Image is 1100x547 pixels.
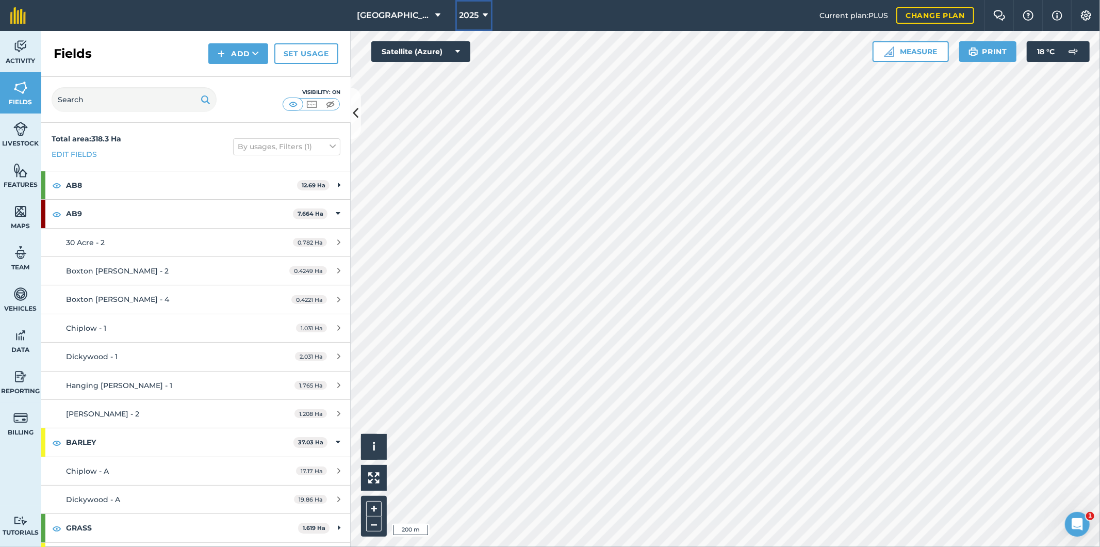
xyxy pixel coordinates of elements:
img: svg+xml;base64,PD94bWwgdmVyc2lvbj0iMS4wIiBlbmNvZGluZz0idXRmLTgiPz4KPCEtLSBHZW5lcmF0b3I6IEFkb2JlIE... [13,121,28,137]
a: Edit fields [52,149,97,160]
a: [PERSON_NAME] - 21.208 Ha [41,400,351,428]
span: Chiplow - 1 [66,324,106,333]
span: i [372,440,375,453]
strong: BARLEY [66,428,293,456]
img: Two speech bubbles overlapping with the left bubble in the forefront [993,10,1006,21]
img: svg+xml;base64,PHN2ZyB4bWxucz0iaHR0cDovL3d3dy53My5vcmcvMjAwMC9zdmciIHdpZHRoPSI1MCIgaGVpZ2h0PSI0MC... [287,99,300,109]
span: [PERSON_NAME] - 2 [66,409,139,419]
img: svg+xml;base64,PD94bWwgdmVyc2lvbj0iMS4wIiBlbmNvZGluZz0idXRmLTgiPz4KPCEtLSBHZW5lcmF0b3I6IEFkb2JlIE... [13,328,28,343]
strong: AB8 [66,171,297,199]
span: Chiplow - A [66,466,109,476]
img: svg+xml;base64,PHN2ZyB4bWxucz0iaHR0cDovL3d3dy53My5vcmcvMjAwMC9zdmciIHdpZHRoPSI1MCIgaGVpZ2h0PSI0MC... [305,99,318,109]
img: svg+xml;base64,PHN2ZyB4bWxucz0iaHR0cDovL3d3dy53My5vcmcvMjAwMC9zdmciIHdpZHRoPSI1NiIgaGVpZ2h0PSI2MC... [13,163,28,178]
span: 1 [1086,512,1094,520]
span: [GEOGRAPHIC_DATA] [357,9,432,22]
div: AB812.69 Ha [41,171,351,199]
div: GRASS1.619 Ha [41,514,351,542]
button: Add [208,43,268,64]
button: By usages, Filters (1) [233,138,340,155]
input: Search [52,87,217,112]
div: BARLEY37.03 Ha [41,428,351,456]
img: svg+xml;base64,PD94bWwgdmVyc2lvbj0iMS4wIiBlbmNvZGluZz0idXRmLTgiPz4KPCEtLSBHZW5lcmF0b3I6IEFkb2JlIE... [13,410,28,426]
img: svg+xml;base64,PHN2ZyB4bWxucz0iaHR0cDovL3d3dy53My5vcmcvMjAwMC9zdmciIHdpZHRoPSIxNCIgaGVpZ2h0PSIyNC... [218,47,225,60]
img: svg+xml;base64,PHN2ZyB4bWxucz0iaHR0cDovL3d3dy53My5vcmcvMjAwMC9zdmciIHdpZHRoPSIxOCIgaGVpZ2h0PSIyNC... [52,522,61,535]
span: 19.86 Ha [294,495,327,504]
img: A question mark icon [1022,10,1035,21]
img: svg+xml;base64,PHN2ZyB4bWxucz0iaHR0cDovL3d3dy53My5vcmcvMjAwMC9zdmciIHdpZHRoPSIxOCIgaGVpZ2h0PSIyNC... [52,437,61,449]
button: Measure [873,41,949,62]
span: 17.17 Ha [296,466,327,475]
img: svg+xml;base64,PHN2ZyB4bWxucz0iaHR0cDovL3d3dy53My5vcmcvMjAwMC9zdmciIHdpZHRoPSI1NiIgaGVpZ2h0PSI2MC... [13,204,28,219]
a: Chiplow - 11.031 Ha [41,314,351,342]
span: Boxton [PERSON_NAME] - 4 [66,295,169,304]
span: 2.031 Ha [295,352,327,361]
span: 1.208 Ha [294,409,327,418]
div: AB97.664 Ha [41,200,351,228]
img: svg+xml;base64,PD94bWwgdmVyc2lvbj0iMS4wIiBlbmNvZGluZz0idXRmLTgiPz4KPCEtLSBHZW5lcmF0b3I6IEFkb2JlIE... [13,369,28,384]
strong: AB9 [66,200,293,228]
iframe: Intercom live chat [1065,512,1090,537]
span: Dickywood - A [66,495,120,504]
img: svg+xml;base64,PHN2ZyB4bWxucz0iaHR0cDovL3d3dy53My5vcmcvMjAwMC9zdmciIHdpZHRoPSIxNyIgaGVpZ2h0PSIxNy... [1052,9,1062,22]
strong: Total area : 318.3 Ha [52,134,121,143]
span: 1.031 Ha [296,324,327,332]
span: Hanging [PERSON_NAME] - 1 [66,381,172,390]
a: Set usage [274,43,338,64]
button: + [366,501,382,517]
button: Satellite (Azure) [371,41,470,62]
strong: 1.619 Ha [303,524,325,532]
img: svg+xml;base64,PD94bWwgdmVyc2lvbj0iMS4wIiBlbmNvZGluZz0idXRmLTgiPz4KPCEtLSBHZW5lcmF0b3I6IEFkb2JlIE... [13,245,28,261]
button: Print [959,41,1017,62]
a: Change plan [896,7,974,24]
img: svg+xml;base64,PD94bWwgdmVyc2lvbj0iMS4wIiBlbmNvZGluZz0idXRmLTgiPz4KPCEtLSBHZW5lcmF0b3I6IEFkb2JlIE... [13,286,28,302]
div: Visibility: On [283,88,340,96]
span: Dickywood - 1 [66,352,118,361]
img: svg+xml;base64,PHN2ZyB4bWxucz0iaHR0cDovL3d3dy53My5vcmcvMjAwMC9zdmciIHdpZHRoPSI1NiIgaGVpZ2h0PSI2MC... [13,80,28,95]
img: svg+xml;base64,PD94bWwgdmVyc2lvbj0iMS4wIiBlbmNvZGluZz0idXRmLTgiPz4KPCEtLSBHZW5lcmF0b3I6IEFkb2JlIE... [13,516,28,526]
a: 30 Acre - 20.782 Ha [41,229,351,256]
img: svg+xml;base64,PHN2ZyB4bWxucz0iaHR0cDovL3d3dy53My5vcmcvMjAwMC9zdmciIHdpZHRoPSIxOSIgaGVpZ2h0PSIyNC... [968,45,978,58]
a: Chiplow - A17.17 Ha [41,457,351,485]
img: svg+xml;base64,PHN2ZyB4bWxucz0iaHR0cDovL3d3dy53My5vcmcvMjAwMC9zdmciIHdpZHRoPSIxOSIgaGVpZ2h0PSIyNC... [201,93,210,106]
button: i [361,434,387,460]
img: svg+xml;base64,PHN2ZyB4bWxucz0iaHR0cDovL3d3dy53My5vcmcvMjAwMC9zdmciIHdpZHRoPSI1MCIgaGVpZ2h0PSI0MC... [324,99,337,109]
button: 18 °C [1027,41,1090,62]
a: Hanging [PERSON_NAME] - 11.765 Ha [41,372,351,399]
img: Ruler icon [884,46,894,57]
a: Dickywood - A19.86 Ha [41,486,351,513]
button: – [366,517,382,532]
img: Four arrows, one pointing top left, one top right, one bottom right and the last bottom left [368,472,380,484]
strong: 7.664 Ha [298,210,323,217]
h2: Fields [54,45,92,62]
a: Boxton [PERSON_NAME] - 20.4249 Ha [41,257,351,285]
span: 1.765 Ha [294,381,327,390]
span: 18 ° C [1037,41,1055,62]
img: fieldmargin Logo [10,7,26,24]
img: svg+xml;base64,PHN2ZyB4bWxucz0iaHR0cDovL3d3dy53My5vcmcvMjAwMC9zdmciIHdpZHRoPSIxOCIgaGVpZ2h0PSIyNC... [52,179,61,191]
span: 30 Acre - 2 [66,238,105,247]
img: svg+xml;base64,PHN2ZyB4bWxucz0iaHR0cDovL3d3dy53My5vcmcvMjAwMC9zdmciIHdpZHRoPSIxOCIgaGVpZ2h0PSIyNC... [52,208,61,220]
span: 2025 [459,9,479,22]
span: 0.4249 Ha [289,266,327,275]
span: Boxton [PERSON_NAME] - 2 [66,266,169,276]
img: svg+xml;base64,PD94bWwgdmVyc2lvbj0iMS4wIiBlbmNvZGluZz0idXRmLTgiPz4KPCEtLSBHZW5lcmF0b3I6IEFkb2JlIE... [1063,41,1083,62]
img: svg+xml;base64,PD94bWwgdmVyc2lvbj0iMS4wIiBlbmNvZGluZz0idXRmLTgiPz4KPCEtLSBHZW5lcmF0b3I6IEFkb2JlIE... [13,39,28,54]
a: Dickywood - 12.031 Ha [41,343,351,371]
strong: 12.69 Ha [302,182,325,189]
strong: GRASS [66,514,298,542]
a: Boxton [PERSON_NAME] - 40.4221 Ha [41,285,351,313]
span: 0.782 Ha [293,238,327,247]
span: Current plan : PLUS [819,10,888,21]
strong: 37.03 Ha [298,439,323,446]
img: A cog icon [1080,10,1092,21]
span: 0.4221 Ha [291,295,327,304]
